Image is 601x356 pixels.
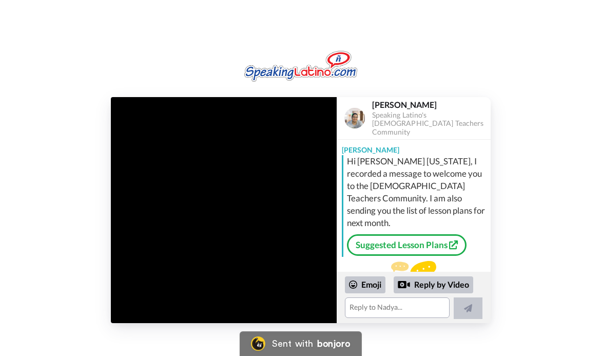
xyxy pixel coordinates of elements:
[337,140,491,155] div: [PERSON_NAME]
[317,339,350,348] div: bonjoro
[391,261,436,282] img: message.svg
[394,276,473,294] div: Reply by Video
[337,261,491,298] div: Send [PERSON_NAME] a reply.
[347,234,467,256] a: Suggested Lesson Plans
[345,276,385,293] div: Emoji
[372,111,490,137] div: Speaking Latino's [DEMOGRAPHIC_DATA] Teachers Community
[342,106,367,130] img: Profile Image
[372,100,490,109] div: [PERSON_NAME]
[398,278,410,291] div: Reply by Video
[272,339,313,348] div: Sent with
[244,51,357,82] img: logo
[250,336,265,351] img: Bonjoro Logo
[111,97,337,323] img: e725ad7a-318a-4b6c-9eeb-9fb7131e66e7-thumb.jpg
[239,331,361,356] a: Bonjoro LogoSent withbonjoro
[347,155,488,229] div: Hi [PERSON_NAME] [US_STATE], I recorded a message to welcome you to the [DEMOGRAPHIC_DATA] Teache...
